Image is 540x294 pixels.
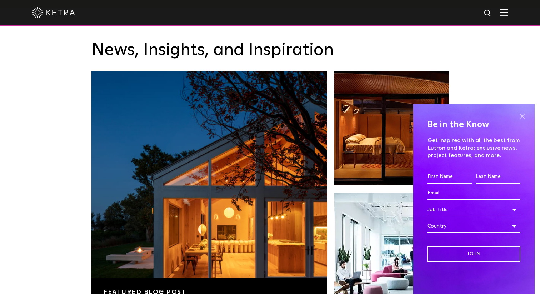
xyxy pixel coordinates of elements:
[427,118,520,131] h4: Be in the Know
[427,203,520,216] div: Job Title
[91,40,449,61] h3: News, Insights, and Inspiration
[427,137,520,159] p: Get inspired with all the best from Lutron and Ketra: exclusive news, project features, and more.
[32,7,75,18] img: ketra-logo-2019-white
[427,246,520,262] input: Join
[476,170,520,184] input: Last Name
[427,170,472,184] input: First Name
[427,186,520,200] input: Email
[500,9,508,16] img: Hamburger%20Nav.svg
[427,219,520,233] div: Country
[484,9,492,18] img: search icon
